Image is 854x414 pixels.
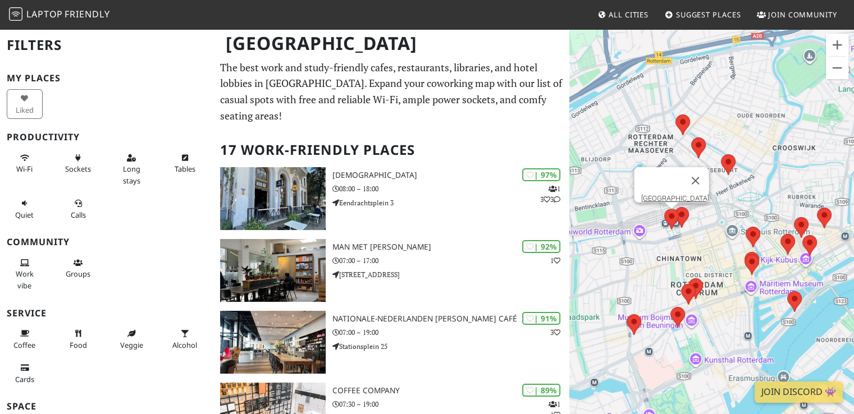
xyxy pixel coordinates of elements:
[676,10,741,20] span: Suggest Places
[826,34,848,56] button: Zoom in
[522,168,560,181] div: | 97%
[332,327,570,338] p: 07:00 – 19:00
[60,324,96,354] button: Food
[522,312,560,325] div: | 91%
[7,308,207,319] h3: Service
[332,399,570,410] p: 07:30 – 19:00
[7,194,43,224] button: Quiet
[65,8,109,20] span: Friendly
[682,167,709,194] button: Close
[172,340,197,350] span: Alcohol
[26,8,63,20] span: Laptop
[60,194,96,224] button: Calls
[550,255,560,266] p: 1
[332,314,570,324] h3: Nationale-Nederlanden [PERSON_NAME] Café
[7,149,43,178] button: Wi-Fi
[120,340,143,350] span: Veggie
[65,164,91,174] span: Power sockets
[522,240,560,253] div: | 92%
[332,269,570,280] p: [STREET_ADDRESS]
[213,167,569,230] a: Heilige Boontjes | 97% 133 [DEMOGRAPHIC_DATA] 08:00 – 18:00 Eendrachtsplein 3
[60,254,96,283] button: Groups
[15,210,34,220] span: Quiet
[332,197,570,208] p: Eendrachtsplein 3
[220,59,563,124] p: The best work and study-friendly cafes, restaurants, libraries, and hotel lobbies in [GEOGRAPHIC_...
[60,149,96,178] button: Sockets
[593,4,653,25] a: All Cities
[113,149,149,190] button: Long stays
[7,324,43,354] button: Coffee
[332,255,570,266] p: 07:00 – 17:00
[175,164,195,174] span: Work-friendly tables
[66,269,90,279] span: Group tables
[550,327,560,338] p: 3
[609,10,649,20] span: All Cities
[16,269,34,290] span: People working
[217,28,567,59] h1: [GEOGRAPHIC_DATA]
[332,386,570,395] h3: Coffee Company
[15,374,34,384] span: Credit cards
[7,401,207,412] h3: Space
[7,237,207,247] h3: Community
[7,28,207,62] h2: Filters
[660,4,746,25] a: Suggest Places
[213,311,569,374] a: Nationale-Nederlanden Douwe Egberts Café | 91% 3 Nationale-Nederlanden [PERSON_NAME] Café 07:00 –...
[71,210,86,220] span: Video/audio calls
[70,340,87,350] span: Food
[641,194,709,203] a: [GEOGRAPHIC_DATA]
[7,73,207,84] h3: My Places
[167,324,203,354] button: Alcohol
[768,10,837,20] span: Join Community
[123,164,140,185] span: Long stays
[220,239,325,302] img: Man met bril koffie
[332,341,570,352] p: Stationsplein 25
[7,132,207,142] h3: Productivity
[13,340,35,350] span: Coffee
[7,358,43,388] button: Cards
[167,149,203,178] button: Tables
[220,133,563,167] h2: 17 Work-Friendly Places
[540,183,560,205] p: 1 3 3
[213,239,569,302] a: Man met bril koffie | 92% 1 Man met [PERSON_NAME] 07:00 – 17:00 [STREET_ADDRESS]
[9,7,22,21] img: LaptopFriendly
[332,242,570,252] h3: Man met [PERSON_NAME]
[220,311,325,374] img: Nationale-Nederlanden Douwe Egberts Café
[826,57,848,79] button: Zoom out
[16,164,33,174] span: Stable Wi-Fi
[220,167,325,230] img: Heilige Boontjes
[113,324,149,354] button: Veggie
[522,384,560,397] div: | 89%
[7,254,43,295] button: Work vibe
[9,5,110,25] a: LaptopFriendly LaptopFriendly
[332,171,570,180] h3: [DEMOGRAPHIC_DATA]
[752,4,842,25] a: Join Community
[332,183,570,194] p: 08:00 – 18:00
